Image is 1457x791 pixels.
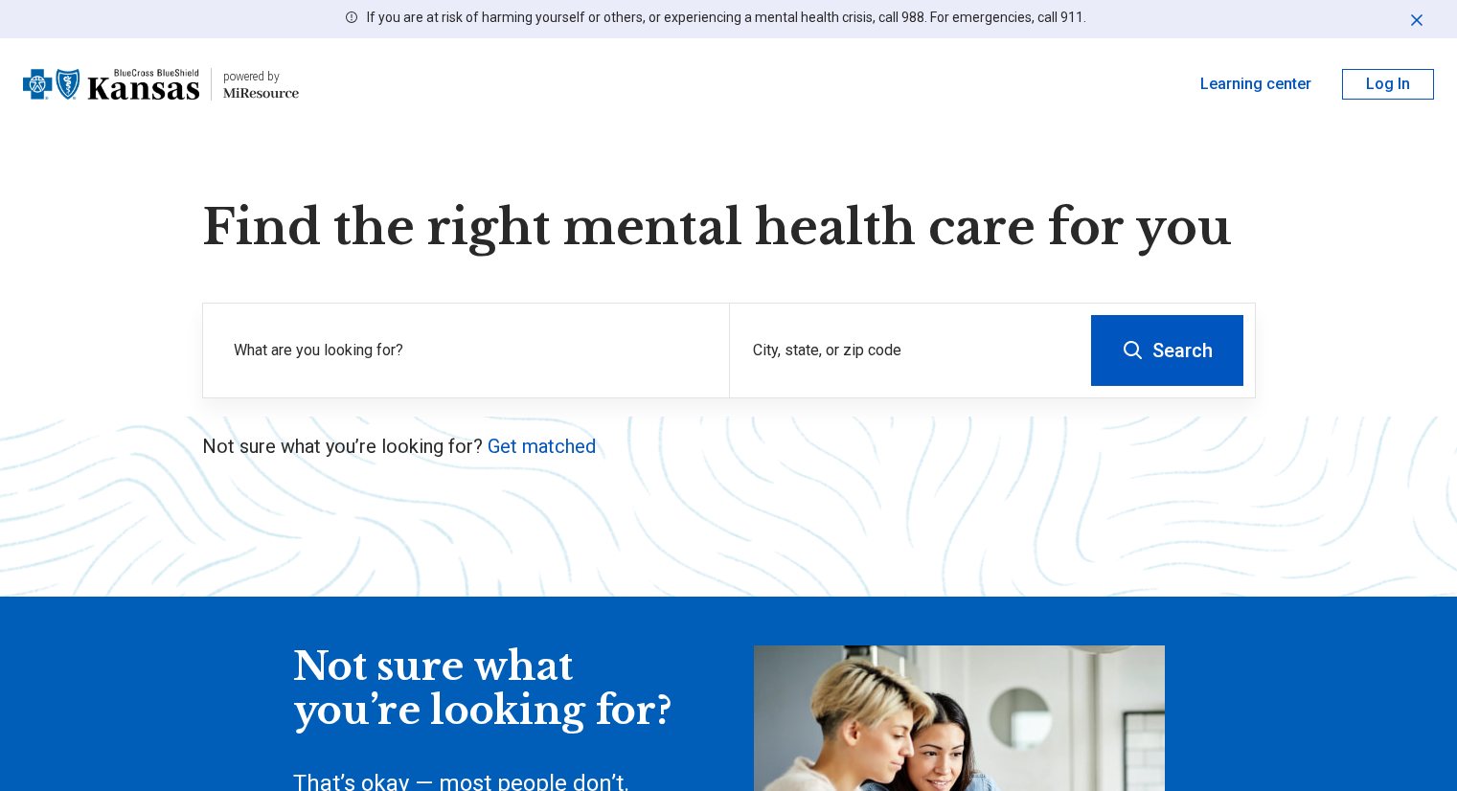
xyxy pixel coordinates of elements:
a: Get matched [488,435,596,458]
a: Learning center [1200,73,1311,96]
button: Search [1091,315,1243,386]
div: powered by [223,68,299,85]
img: Blue Cross Blue Shield Kansas [23,61,199,107]
p: If you are at risk of harming yourself or others, or experiencing a mental health crisis, call 98... [367,8,1086,28]
p: Not sure what you’re looking for? [202,433,1256,460]
a: Blue Cross Blue Shield Kansaspowered by [23,61,299,107]
button: Log In [1342,69,1434,100]
h1: Find the right mental health care for you [202,199,1256,257]
button: Dismiss [1407,8,1426,31]
label: What are you looking for? [234,339,706,362]
div: Not sure what you’re looking for? [293,645,676,733]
